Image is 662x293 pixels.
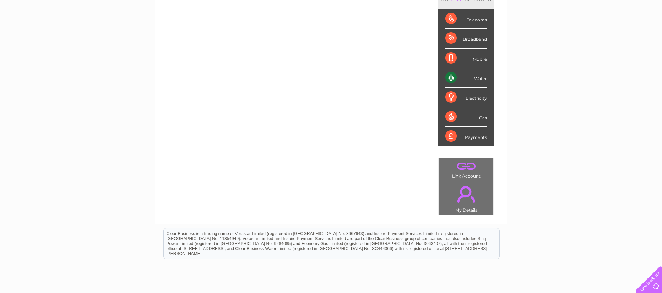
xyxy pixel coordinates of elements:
div: Gas [445,107,487,127]
a: . [441,182,492,207]
a: Telecoms [575,30,596,36]
div: Payments [445,127,487,146]
a: Blog [600,30,611,36]
div: Electricity [445,88,487,107]
a: Log out [639,30,655,36]
div: Broadband [445,29,487,48]
div: Mobile [445,49,487,68]
td: Link Account [439,158,494,180]
div: Water [445,68,487,88]
div: Clear Business is a trading name of Verastar Limited (registered in [GEOGRAPHIC_DATA] No. 3667643... [164,4,499,34]
a: Energy [555,30,570,36]
a: . [441,160,492,173]
a: Water [537,30,550,36]
a: 0333 014 3131 [528,4,577,12]
td: My Details [439,180,494,215]
img: logo.png [23,18,59,40]
a: Contact [615,30,632,36]
div: Telecoms [445,9,487,29]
